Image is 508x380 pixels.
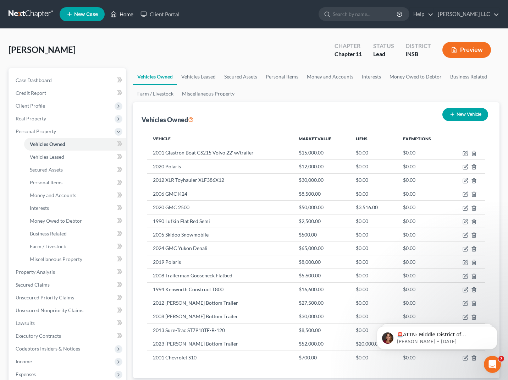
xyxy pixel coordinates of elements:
a: Client Portal [137,8,183,21]
span: Executory Contracts [16,333,61,339]
a: Case Dashboard [10,74,126,87]
span: 11 [355,50,362,57]
td: $3,516.00 [350,201,397,214]
span: Miscellaneous Property [30,256,82,262]
a: Help [410,8,434,21]
a: Executory Contracts [10,330,126,342]
td: $8,500.00 [293,187,350,200]
span: Real Property [16,115,46,121]
td: $0.00 [350,146,397,159]
span: Farm / Livestock [30,243,66,249]
span: Interests [30,205,49,211]
a: Farm / Livestock [133,85,178,102]
a: Unsecured Nonpriority Claims [10,304,126,317]
td: $0.00 [350,255,397,269]
td: 2008 Trailerman Gooseneck Flatbed [147,269,293,282]
td: $0.00 [350,324,397,337]
td: $0.00 [397,187,448,200]
td: $0.00 [397,146,448,159]
span: Codebtors Insiders & Notices [16,346,80,352]
td: 2012 [PERSON_NAME] Bottom Trailer [147,296,293,310]
iframe: Intercom live chat [484,356,501,373]
td: $30,000.00 [293,310,350,323]
span: Case Dashboard [16,77,52,83]
span: 7 [498,356,504,362]
td: $0.00 [397,269,448,282]
div: INSB [405,50,431,58]
span: Personal Items [30,179,62,185]
td: $30,000.00 [293,173,350,187]
a: Secured Claims [10,278,126,291]
input: Search by name... [333,7,398,21]
a: Lawsuits [10,317,126,330]
td: $52,000.00 [293,337,350,351]
a: Miscellaneous Property [24,253,126,266]
td: $65,000.00 [293,241,350,255]
iframe: Intercom notifications message [366,311,508,361]
td: $0.00 [350,160,397,173]
td: 2006 GMC K24 [147,187,293,200]
a: Money Owed to Debtor [385,68,446,85]
td: $0.00 [350,241,397,255]
td: $0.00 [350,310,397,323]
span: Unsecured Priority Claims [16,294,74,300]
td: $27,500.00 [293,296,350,310]
a: Personal Items [261,68,303,85]
button: New Vehicle [442,108,488,121]
th: Liens [350,132,397,146]
span: Vehicles Leased [30,154,64,160]
td: $0.00 [350,282,397,296]
a: Property Analysis [10,266,126,278]
td: $0.00 [397,241,448,255]
span: Lawsuits [16,320,35,326]
td: $8,000.00 [293,255,350,269]
a: Business Related [446,68,491,85]
div: Chapter [335,50,362,58]
td: $500.00 [293,228,350,241]
th: Market Value [293,132,350,146]
td: 2020 GMC 2500 [147,201,293,214]
td: $0.00 [350,173,397,187]
td: 2001 Chevrolet S10 [147,351,293,364]
span: Credit Report [16,90,46,96]
td: $5,600.00 [293,269,350,282]
td: $0.00 [397,282,448,296]
td: 2020 Polaris [147,160,293,173]
div: Chapter [335,42,362,50]
td: $0.00 [397,201,448,214]
td: $0.00 [397,310,448,323]
a: Credit Report [10,87,126,99]
a: Money Owed to Debtor [24,215,126,227]
td: $0.00 [350,269,397,282]
td: 2005 Skidoo Snowmobile [147,228,293,241]
a: Secured Assets [24,163,126,176]
a: Interests [358,68,385,85]
td: 1990 Lufkin Flat Bed Semi [147,214,293,228]
th: Vehicle [147,132,293,146]
td: $0.00 [397,214,448,228]
span: [PERSON_NAME] [9,44,76,55]
span: Property Analysis [16,269,55,275]
td: $0.00 [350,296,397,310]
span: Business Related [30,230,67,237]
a: Home [107,8,137,21]
td: 2024 GMC Yukon Denali [147,241,293,255]
a: Secured Assets [220,68,261,85]
span: Money and Accounts [30,192,76,198]
span: Unsecured Nonpriority Claims [16,307,83,313]
td: 2001 Glastron Boat GS215 Volvo 22' w/trailer [147,146,293,159]
div: Lead [373,50,394,58]
div: Vehicles Owned [142,115,194,124]
td: $0.00 [397,296,448,310]
span: Secured Assets [30,167,63,173]
a: Unsecured Priority Claims [10,291,126,304]
a: Vehicles Owned [24,138,126,151]
td: $2,500.00 [293,214,350,228]
td: $8,500.00 [293,324,350,337]
span: New Case [74,12,98,17]
td: $0.00 [397,173,448,187]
